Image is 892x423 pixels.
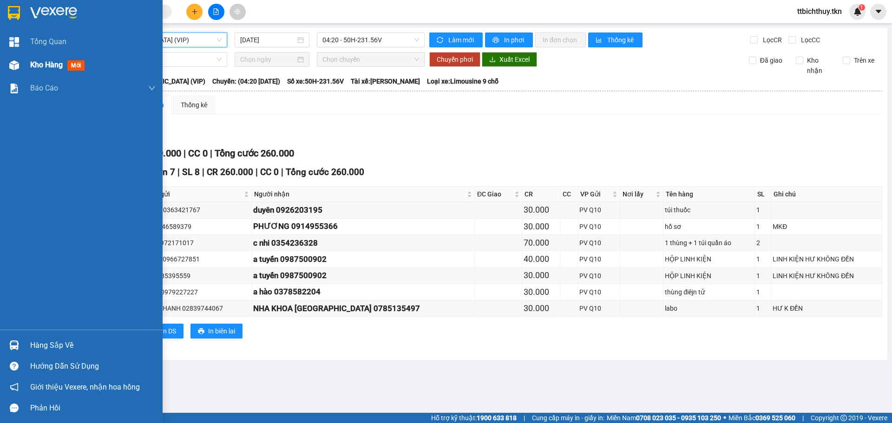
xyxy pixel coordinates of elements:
[532,413,604,423] span: Cung cấp máy in - giấy in:
[524,302,558,315] div: 30.000
[771,187,882,202] th: Ghi chú
[253,286,473,298] div: a hào 0378582204
[773,221,880,232] div: MKĐ
[756,271,769,281] div: 1
[579,303,619,313] div: PV Q10
[524,236,558,249] div: 70.000
[9,60,19,70] img: warehouse-icon
[756,221,769,232] div: 1
[524,203,558,216] div: 30.000
[30,36,66,47] span: Tổng Quan
[580,189,611,199] span: VP Gửi
[139,287,250,297] div: a quân 0979227227
[281,167,283,177] span: |
[596,37,603,44] span: bar-chart
[853,7,862,16] img: icon-new-feature
[253,237,473,249] div: c nhi 0354236328
[30,381,140,393] span: Giới thiệu Vexere, nhận hoa hồng
[184,148,186,159] span: |
[802,413,804,423] span: |
[144,324,184,338] button: printerIn DS
[524,286,558,299] div: 30.000
[797,35,821,45] span: Lọc CC
[191,8,198,15] span: plus
[198,328,204,335] span: printer
[253,269,473,282] div: a tuyến 0987500902
[756,55,786,65] span: Đã giao
[202,167,204,177] span: |
[182,167,200,177] span: SL 8
[756,303,769,313] div: 1
[850,55,878,65] span: Trên xe
[607,35,635,45] span: Thống kê
[161,326,176,336] span: In DS
[560,187,578,202] th: CC
[212,76,280,86] span: Chuyến: (04:20 [DATE])
[756,254,769,264] div: 1
[723,416,726,420] span: ⚪️
[234,8,241,15] span: aim
[215,148,294,159] span: Tổng cước 260.000
[10,362,19,371] span: question-circle
[448,35,475,45] span: Làm mới
[186,4,203,20] button: plus
[151,167,175,177] span: Đơn 7
[9,37,19,47] img: dashboard-icon
[207,167,253,177] span: CR 260.000
[579,287,619,297] div: PV Q10
[139,271,250,281] div: HUY 0785395559
[759,35,783,45] span: Lọc CR
[253,253,473,266] div: a tuyến 0987500902
[578,251,621,267] td: PV Q10
[578,300,621,317] td: PV Q10
[431,413,517,423] span: Hỗ trợ kỹ thuật:
[322,52,419,66] span: Chọn chuyến
[756,287,769,297] div: 1
[578,267,621,284] td: PV Q10
[773,271,880,281] div: LINH KIỆN HƯ KHÔNG ĐỀN
[139,254,250,264] div: THÀNH 0966727851
[535,33,586,47] button: In đơn chọn
[492,37,500,44] span: printer
[322,33,419,47] span: 04:20 - 50H-231.56V
[803,55,836,76] span: Kho nhận
[524,253,558,266] div: 40.000
[148,85,156,92] span: down
[489,56,496,64] span: download
[427,76,498,86] span: Loại xe: Limousine 9 chỗ
[755,187,771,202] th: SL
[485,33,533,47] button: printerIn phơi
[190,324,243,338] button: printerIn biên lai
[623,189,654,199] span: Nơi lấy
[874,7,883,16] span: caret-down
[30,82,58,94] span: Báo cáo
[773,254,880,264] div: LINH KIỆN HƯ KHÔNG ĐỀN
[607,413,721,423] span: Miền Nam
[773,303,880,313] div: HƯ K ĐỀN
[756,238,769,248] div: 2
[728,413,795,423] span: Miền Bắc
[253,220,473,233] div: PHƯƠNG 0914955366
[578,284,621,300] td: PV Q10
[139,221,250,232] div: ANH 0946589379
[208,4,224,20] button: file-add
[755,414,795,422] strong: 0369 525 060
[429,52,480,67] button: Chuyển phơi
[260,167,279,177] span: CC 0
[253,302,473,315] div: NHA KHOA [GEOGRAPHIC_DATA] 0785135497
[351,76,420,86] span: Tài xế: [PERSON_NAME]
[256,167,258,177] span: |
[139,205,250,215] div: tuấn an 0363421767
[665,303,753,313] div: labo
[8,6,20,20] img: logo-vxr
[588,33,643,47] button: bar-chartThống kê
[790,6,849,17] span: ttbichthuy.tkn
[30,60,63,69] span: Kho hàng
[756,205,769,215] div: 1
[240,35,295,45] input: 12/08/2025
[578,219,621,235] td: PV Q10
[524,269,558,282] div: 30.000
[578,235,621,251] td: PV Q10
[287,76,344,86] span: Số xe: 50H-231.56V
[188,148,208,159] span: CC 0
